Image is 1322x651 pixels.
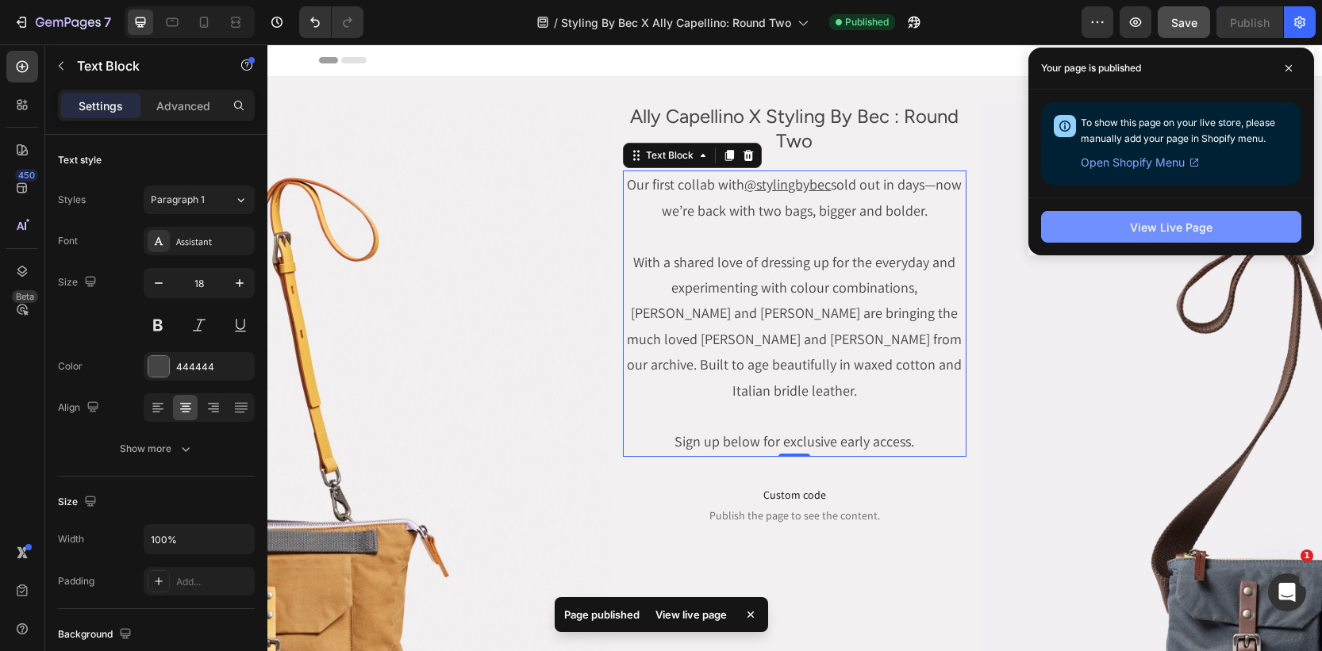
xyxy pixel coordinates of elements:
[58,153,102,167] div: Text style
[299,6,363,38] div: Undo/Redo
[1268,573,1306,611] iframe: Intercom live chat
[561,14,791,31] span: Styling By Bec X Ally Capellino: Round Two
[267,44,1322,651] iframe: To enrich screen reader interactions, please activate Accessibility in Grammarly extension settings
[156,98,210,114] p: Advanced
[58,193,86,207] div: Styles
[355,441,698,460] span: Custom code
[58,272,100,293] div: Size
[58,574,94,588] div: Padding
[58,359,83,373] div: Color
[1130,219,1212,236] div: View Live Page
[6,6,118,38] button: 7
[646,603,736,626] div: View live page
[1081,153,1185,172] span: Open Shopify Menu
[144,525,254,553] input: Auto
[375,104,429,118] div: Text Block
[1216,6,1283,38] button: Publish
[564,607,640,622] p: Page published
[1230,14,1270,31] div: Publish
[120,441,194,457] div: Show more
[357,205,697,411] p: With a shared love of dressing up for the everyday and experimenting with colour combinations, [P...
[12,290,38,303] div: Beta
[58,435,255,463] button: Show more
[58,492,100,513] div: Size
[79,98,123,114] p: Settings
[1041,211,1301,243] button: View Live Page
[1158,6,1210,38] button: Save
[1301,550,1313,562] span: 1
[1171,16,1197,29] span: Save
[58,397,102,419] div: Align
[176,575,251,589] div: Add...
[1041,60,1141,76] p: Your page is published
[355,58,698,110] h2: Rich Text Editor. Editing area: main
[104,13,111,32] p: 7
[77,56,212,75] p: Text Block
[477,131,563,149] a: @stylingbybec
[355,463,698,479] span: Publish the page to see the content.
[357,128,697,179] p: Our first collab with sold out in days—now we’re back with two bags, bigger and bolder.
[58,532,84,546] div: Width
[554,14,558,31] span: /
[151,193,205,207] span: Paragraph 1
[15,169,38,182] div: 450
[355,126,698,412] div: Rich Text Editor. Editing area: main
[176,360,251,374] div: 444444
[58,234,78,248] div: Font
[1081,117,1275,144] span: To show this page on your live store, please manually add your page in Shopify menu.
[144,186,255,214] button: Paragraph 1
[845,15,889,29] span: Published
[58,624,135,645] div: Background
[176,235,251,249] div: Assistant
[357,59,697,109] p: Ally Capellino X Styling By Bec : Round Two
